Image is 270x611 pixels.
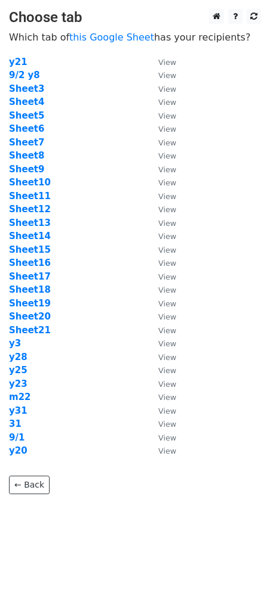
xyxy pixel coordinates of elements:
a: View [146,338,176,349]
small: View [158,85,176,94]
strong: m22 [9,392,31,402]
a: View [146,150,176,161]
a: y28 [9,352,27,362]
a: View [146,445,176,456]
a: Sheet7 [9,137,44,148]
a: View [146,311,176,322]
small: View [158,246,176,255]
small: View [158,125,176,134]
small: View [158,339,176,348]
a: View [146,177,176,188]
small: View [158,366,176,375]
small: View [158,192,176,201]
small: View [158,71,176,80]
a: View [146,271,176,282]
a: View [146,70,176,80]
a: View [146,137,176,148]
small: View [158,98,176,107]
small: View [158,286,176,294]
a: ← Back [9,476,50,494]
strong: y20 [9,445,27,456]
a: Sheet20 [9,311,51,322]
a: Sheet6 [9,123,44,134]
a: View [146,204,176,215]
a: View [146,418,176,429]
a: View [146,298,176,309]
a: y25 [9,365,27,376]
a: View [146,231,176,241]
a: View [146,365,176,376]
a: Sheet19 [9,298,51,309]
a: View [146,164,176,175]
small: View [158,219,176,228]
a: Sheet11 [9,191,51,201]
a: View [146,244,176,255]
small: View [158,299,176,308]
a: Sheet10 [9,177,51,188]
small: View [158,111,176,120]
a: View [146,352,176,362]
a: Sheet18 [9,284,51,295]
a: View [146,218,176,228]
strong: Sheet8 [9,150,44,161]
a: View [146,57,176,67]
a: Sheet9 [9,164,44,175]
a: Sheet4 [9,97,44,107]
a: 9/1 [9,432,24,443]
small: View [158,178,176,187]
a: View [146,191,176,201]
h3: Choose tab [9,9,261,26]
a: this Google Sheet [69,32,154,43]
small: View [158,272,176,281]
a: View [146,379,176,389]
a: View [146,325,176,336]
a: y23 [9,379,27,389]
a: View [146,83,176,94]
small: View [158,58,176,67]
small: View [158,353,176,362]
strong: y3 [9,338,21,349]
a: View [146,97,176,107]
small: View [158,407,176,415]
a: View [146,110,176,121]
small: View [158,433,176,442]
a: View [146,392,176,402]
p: Which tab of has your recipients? [9,31,261,44]
small: View [158,393,176,402]
a: y21 [9,57,27,67]
a: Sheet5 [9,110,44,121]
small: View [158,380,176,389]
small: View [158,420,176,429]
a: Sheet14 [9,231,51,241]
a: y31 [9,405,27,416]
a: Sheet16 [9,258,51,268]
small: View [158,165,176,174]
small: View [158,151,176,160]
a: 9/2 y8 [9,70,40,80]
strong: Sheet15 [9,244,51,255]
small: View [158,326,176,335]
a: Sheet13 [9,218,51,228]
strong: 31 [9,418,22,429]
a: Sheet12 [9,204,51,215]
a: Sheet21 [9,325,51,336]
a: View [146,258,176,268]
